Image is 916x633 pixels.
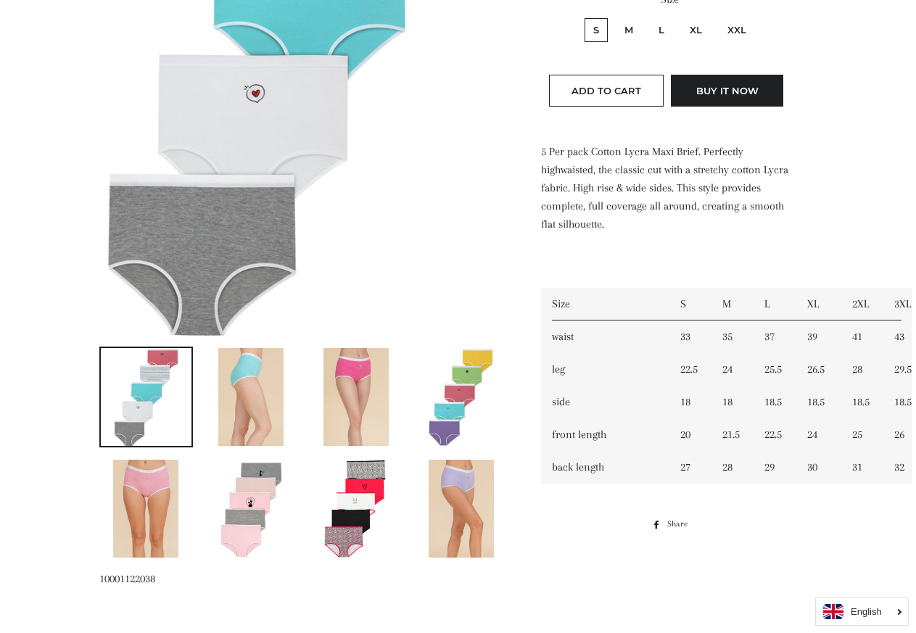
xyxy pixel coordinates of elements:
td: 43 [883,320,912,353]
td: 18.5 [883,386,912,418]
td: XL [796,288,841,320]
a: English [823,604,901,619]
img: Load image into Gallery viewer, Multipack Maxi Brief 5pp [218,460,284,558]
td: 26 [883,418,912,451]
td: 28 [711,451,754,484]
td: 29 [754,451,796,484]
td: 18.5 [841,386,883,418]
label: XL [681,18,711,42]
i: English [851,607,882,616]
td: 37 [754,320,796,353]
img: Load image into Gallery viewer, Multipack Maxi Brief 5pp [218,348,284,446]
td: 22.5 [669,353,711,386]
span: Add to Cart [572,85,641,96]
button: Buy it now [671,75,783,107]
td: back length [541,451,669,484]
td: 18 [711,386,754,418]
td: M [711,288,754,320]
td: L [754,288,796,320]
td: 20 [669,418,711,451]
img: Load image into Gallery viewer, Multipack Maxi Brief 5pp [323,348,389,446]
td: 24 [711,353,754,386]
td: 2XL [841,288,883,320]
img: Load image into Gallery viewer, Multipack Maxi Brief 5pp [323,460,389,558]
td: waist [541,320,669,353]
td: 41 [841,320,883,353]
td: 28 [841,353,883,386]
span: Share [667,516,695,532]
td: side [541,386,669,418]
td: 27 [669,451,711,484]
td: 3XL [883,288,912,320]
img: Load image into Gallery viewer, Multipack Maxi Brief 5pp [429,348,494,446]
td: 35 [711,320,754,353]
button: Add to Cart [549,75,664,107]
p: 5 Per pack Cotton Lycra Maxi Brief. Perfectly highwaisted, the classic cut with a stretchy cotton... [541,143,799,233]
td: 21.5 [711,418,754,451]
td: 18.5 [754,386,796,418]
img: Load image into Gallery viewer, Multipack Maxi Brief 5pp [113,460,178,558]
label: S [585,18,608,42]
td: 22.5 [754,418,796,451]
td: S [669,288,711,320]
td: 39 [796,320,841,353]
td: leg [541,353,669,386]
td: 18.5 [796,386,841,418]
label: L [650,18,673,42]
td: 29.5 [883,353,912,386]
td: 33 [669,320,711,353]
td: 32 [883,451,912,484]
span: 10001122038 [99,572,155,585]
td: front length [541,418,669,451]
td: 31 [841,451,883,484]
td: 30 [796,451,841,484]
label: M [616,18,642,42]
td: 25.5 [754,353,796,386]
td: 18 [669,386,711,418]
img: Load image into Gallery viewer, Multipack Maxi Brief 5pp [429,460,494,558]
td: 26.5 [796,353,841,386]
label: XXL [719,18,755,42]
img: Load image into Gallery viewer, Multipack Maxi Brief 5pp [113,348,178,446]
td: 24 [796,418,841,451]
td: Size [541,288,669,320]
td: 25 [841,418,883,451]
